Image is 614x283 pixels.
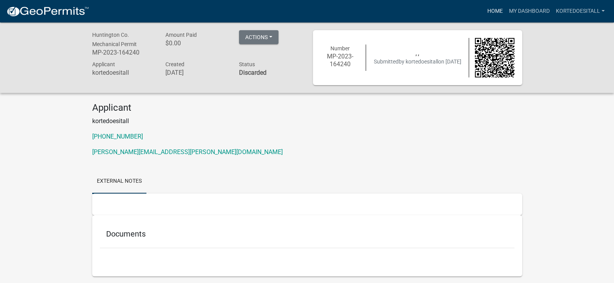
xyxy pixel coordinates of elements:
a: kortedoesitall [553,4,608,19]
button: Actions [239,30,279,44]
h6: $0.00 [165,39,227,47]
span: Number [330,45,350,51]
span: Huntington Co. Mechanical Permit [92,32,137,47]
a: External Notes [92,169,146,194]
h6: MP-2023-164240 [92,49,154,56]
span: Created [165,61,184,67]
span: Applicant [92,61,115,67]
strong: Discarded [239,69,267,76]
img: QR code [475,38,514,77]
h6: kortedoesitall [92,69,154,76]
h5: Documents [106,229,508,238]
span: Status [239,61,255,67]
h6: [DATE] [165,69,227,76]
h4: Applicant [92,102,522,113]
span: Submitted on [DATE] [374,58,461,65]
span: by kortedoesitall [399,58,438,65]
span: Amount Paid [165,32,197,38]
p: kortedoesitall [92,117,522,126]
a: Home [484,4,506,19]
h6: MP-2023-164240 [321,53,360,67]
span: , , [416,50,419,57]
a: [PHONE_NUMBER] [92,133,143,140]
a: My Dashboard [506,4,553,19]
a: [PERSON_NAME][EMAIL_ADDRESS][PERSON_NAME][DOMAIN_NAME] [92,148,283,156]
